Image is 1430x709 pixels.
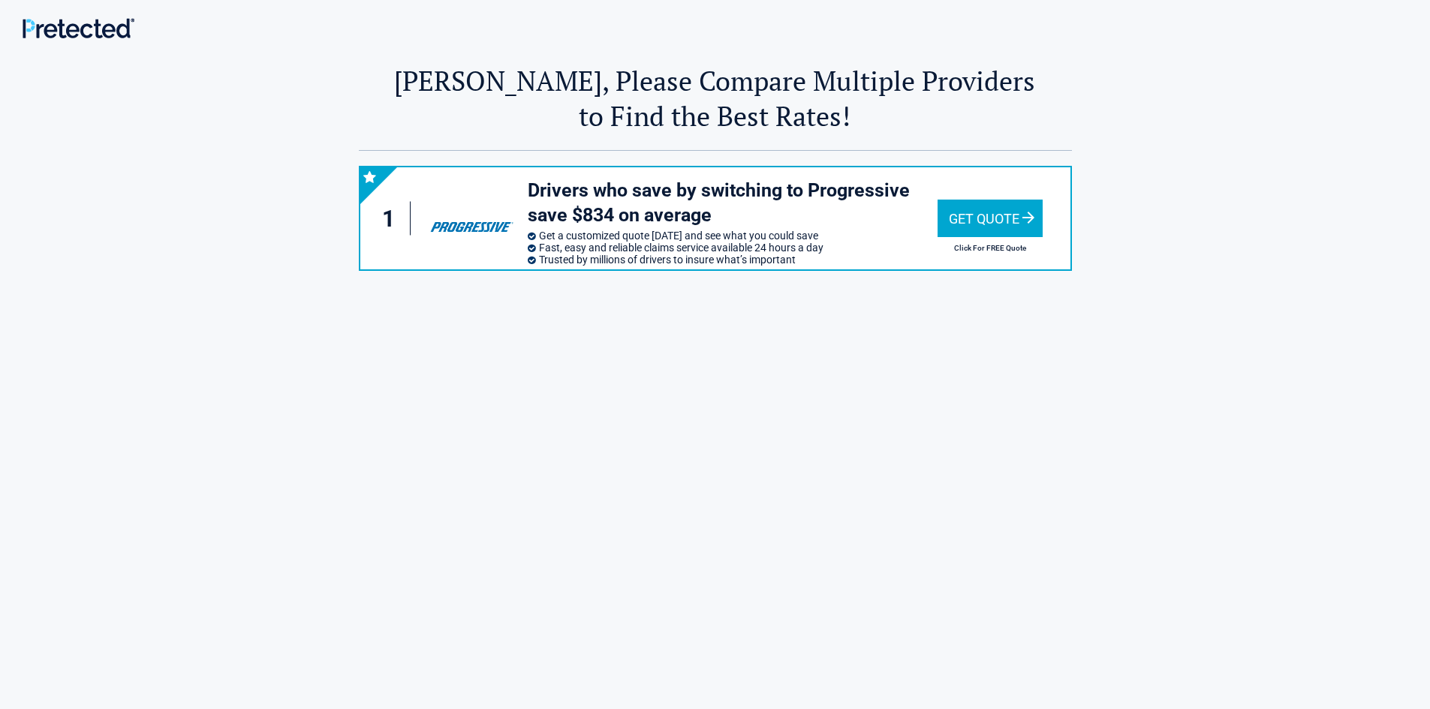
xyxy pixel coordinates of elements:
[528,179,938,227] h3: Drivers who save by switching to Progressive save $834 on average
[528,242,938,254] li: Fast, easy and reliable claims service available 24 hours a day
[359,63,1072,134] h2: [PERSON_NAME], Please Compare Multiple Providers to Find the Best Rates!
[938,200,1043,237] div: Get Quote
[423,195,519,242] img: progressive's logo
[528,254,938,266] li: Trusted by millions of drivers to insure what’s important
[23,18,134,38] img: Main Logo
[938,244,1043,252] h2: Click For FREE Quote
[375,202,411,236] div: 1
[528,230,938,242] li: Get a customized quote [DATE] and see what you could save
